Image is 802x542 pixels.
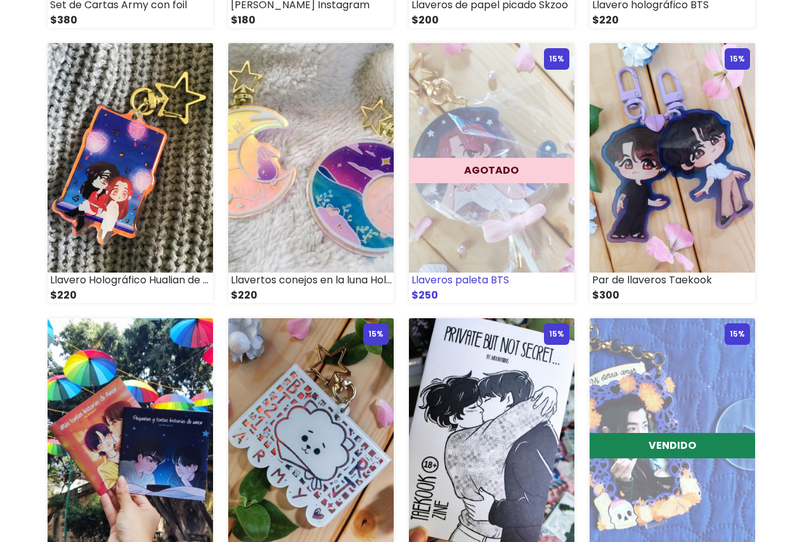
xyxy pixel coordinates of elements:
div: $220 [48,288,213,303]
div: 15% [544,48,569,70]
div: VENDIDO [590,433,755,458]
div: Llavero Holográfico Hualian de TGCF [48,273,213,288]
a: Llavertos conejos en la luna Holográficos $220 [228,43,394,303]
div: $200 [409,13,574,28]
div: 15% [725,48,750,70]
div: $300 [590,288,755,303]
div: $220 [590,13,755,28]
div: $220 [228,288,394,303]
img: small_1677960234475.jpeg [590,43,755,273]
a: Llavero Holográfico Hualian de TGCF $220 [48,43,213,303]
div: 15% [363,323,389,345]
div: $380 [48,13,213,28]
div: Par de llaveros Taekook [590,273,755,288]
img: small_1677960537313.jpeg [409,43,574,273]
img: small_1678057727444.jpeg [48,43,213,273]
img: small_1678057654054.jpeg [228,43,394,273]
div: $250 [409,288,574,303]
a: AGOTADO 15% Llaveros paleta BTS $250 [409,43,574,303]
div: $180 [228,13,394,28]
div: 15% [725,323,750,345]
div: Llaveros paleta BTS [409,273,574,288]
a: 15% Par de llaveros Taekook $300 [590,43,755,303]
div: AGOTADO [409,158,574,183]
div: 15% [544,323,569,345]
div: Llavertos conejos en la luna Holográficos [228,273,394,288]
